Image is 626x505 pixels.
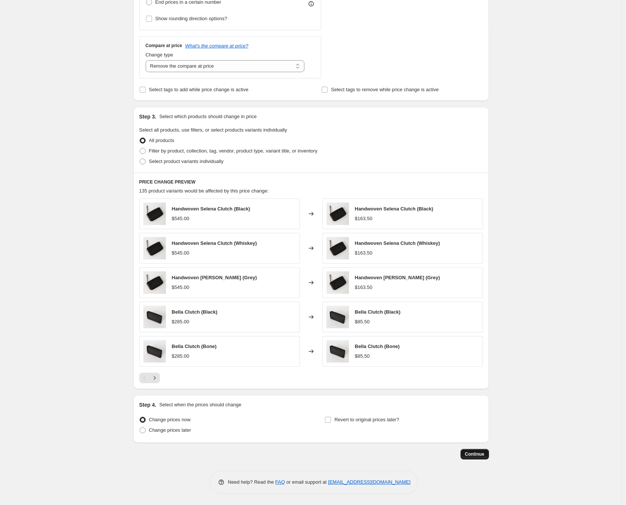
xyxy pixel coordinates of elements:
[326,271,349,294] img: TAHBags_2600res-14_80x.jpg
[285,479,328,485] span: or email support at
[149,427,191,433] span: Change prices later
[228,479,276,485] span: Need help? Read the
[355,352,370,360] div: $85.50
[143,203,166,225] img: TAHBags_2600res-14_80x.jpg
[326,203,349,225] img: TAHBags_2600res-14_80x.jpg
[172,352,189,360] div: $285.00
[185,43,249,49] button: What's the compare at price?
[149,417,191,422] span: Change prices now
[355,240,440,246] span: Handwoven Selena Clutch (Whiskey)
[331,87,439,92] span: Select tags to remove while price change is active
[139,373,160,383] nav: Pagination
[146,43,182,49] h3: Compare at price
[328,479,410,485] a: [EMAIL_ADDRESS][DOMAIN_NAME]
[172,284,189,291] div: $545.00
[149,87,249,92] span: Select tags to add while price change is active
[172,309,218,315] span: Bella Clutch (Black)
[172,275,257,280] span: Handwoven [PERSON_NAME] (Grey)
[139,188,269,194] span: 135 product variants would be affected by this price change:
[172,240,257,246] span: Handwoven Selena Clutch (Whiskey)
[355,318,370,326] div: $85.50
[143,237,166,259] img: TAHBags_2600res-14_80x.jpg
[143,271,166,294] img: TAHBags_2600res-14_80x.jpg
[172,318,189,326] div: $285.00
[159,113,256,120] p: Select which products should change in price
[355,206,434,212] span: Handwoven Selena Clutch (Black)
[149,158,224,164] span: Select product variants individually
[355,275,440,280] span: Handwoven [PERSON_NAME] (Grey)
[461,449,489,459] button: Continue
[149,138,174,143] span: All products
[355,344,400,349] span: Bella Clutch (Bone)
[172,249,189,257] div: $545.00
[143,340,166,363] img: TAHBags1400px-45_be732028-fc56-49c2-99f5-bcf0b9f00a40_80x.jpg
[326,237,349,259] img: TAHBags_2600res-14_80x.jpg
[139,113,156,120] h2: Step 3.
[149,373,160,383] button: Next
[355,215,373,222] div: $163.50
[149,148,317,154] span: Filter by product, collection, tag, vendor, product type, variant title, or inventory
[146,52,173,58] span: Change type
[275,479,285,485] a: FAQ
[159,401,241,409] p: Select when the prices should change
[139,127,287,133] span: Select all products, use filters, or select products variants individually
[465,451,484,457] span: Continue
[139,179,483,185] h6: PRICE CHANGE PREVIEW
[172,215,189,222] div: $545.00
[326,340,349,363] img: TAHBags1400px-45_be732028-fc56-49c2-99f5-bcf0b9f00a40_80x.jpg
[172,206,250,212] span: Handwoven Selena Clutch (Black)
[355,309,401,315] span: Bella Clutch (Black)
[355,284,373,291] div: $163.50
[355,249,373,257] div: $163.50
[326,306,349,328] img: TAHBags1400px-45_be732028-fc56-49c2-99f5-bcf0b9f00a40_80x.jpg
[334,417,399,422] span: Revert to original prices later?
[155,16,227,21] span: Show rounding direction options?
[139,401,156,409] h2: Step 4.
[143,306,166,328] img: TAHBags1400px-45_be732028-fc56-49c2-99f5-bcf0b9f00a40_80x.jpg
[172,344,217,349] span: Bella Clutch (Bone)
